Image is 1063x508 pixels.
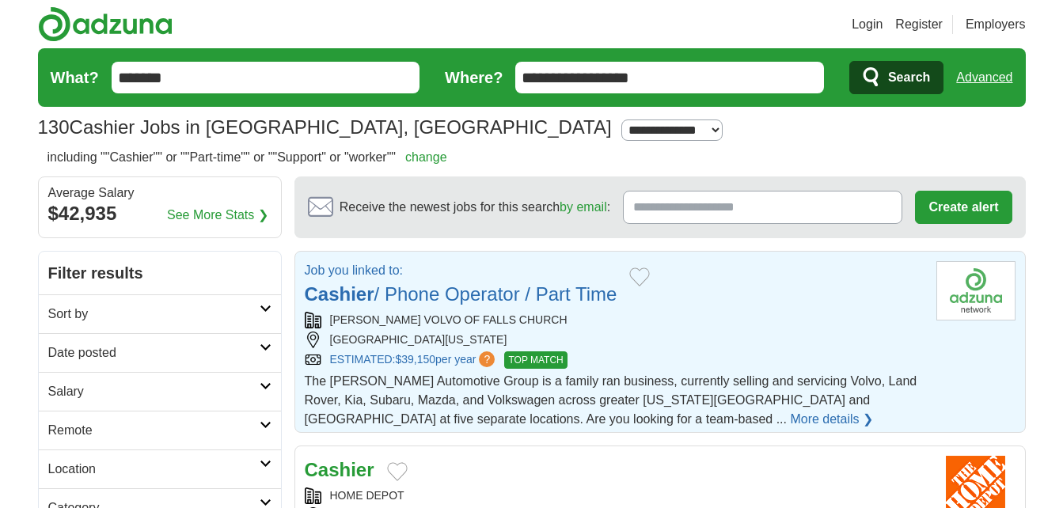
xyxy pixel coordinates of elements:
[895,15,943,34] a: Register
[38,116,612,138] h1: Cashier Jobs in [GEOGRAPHIC_DATA], [GEOGRAPHIC_DATA]
[956,62,1012,93] a: Advanced
[48,460,260,479] h2: Location
[305,283,374,305] strong: Cashier
[405,150,447,164] a: change
[47,148,447,167] h2: including ""Cashier"" or ""Part-time"" or ""Support" or "worker""
[305,283,617,305] a: Cashier/ Phone Operator / Part Time
[48,421,260,440] h2: Remote
[504,351,567,369] span: TOP MATCH
[38,6,173,42] img: Adzuna logo
[48,382,260,401] h2: Salary
[48,305,260,324] h2: Sort by
[340,198,610,217] span: Receive the newest jobs for this search :
[387,462,408,481] button: Add to favorite jobs
[915,191,1012,224] button: Create alert
[48,199,271,228] div: $42,935
[305,332,924,348] div: [GEOGRAPHIC_DATA][US_STATE]
[39,333,281,372] a: Date posted
[39,252,281,294] h2: Filter results
[852,15,883,34] a: Login
[48,343,260,362] h2: Date posted
[966,15,1026,34] a: Employers
[305,374,917,426] span: The [PERSON_NAME] Automotive Group is a family ran business, currently selling and servicing Volv...
[330,351,499,369] a: ESTIMATED:$39,150per year?
[888,62,930,93] span: Search
[560,200,607,214] a: by email
[790,410,873,429] a: More details ❯
[39,372,281,411] a: Salary
[39,294,281,333] a: Sort by
[39,449,281,488] a: Location
[629,267,650,286] button: Add to favorite jobs
[445,66,503,89] label: Where?
[167,206,268,225] a: See More Stats ❯
[305,459,374,480] a: Cashier
[305,312,924,328] div: [PERSON_NAME] VOLVO OF FALLS CHURCH
[849,61,943,94] button: Search
[38,113,70,142] span: 130
[305,261,617,280] p: Job you linked to:
[48,187,271,199] div: Average Salary
[479,351,495,367] span: ?
[330,489,404,502] a: HOME DEPOT
[51,66,99,89] label: What?
[39,411,281,449] a: Remote
[936,261,1016,320] img: Company logo
[395,353,435,366] span: $39,150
